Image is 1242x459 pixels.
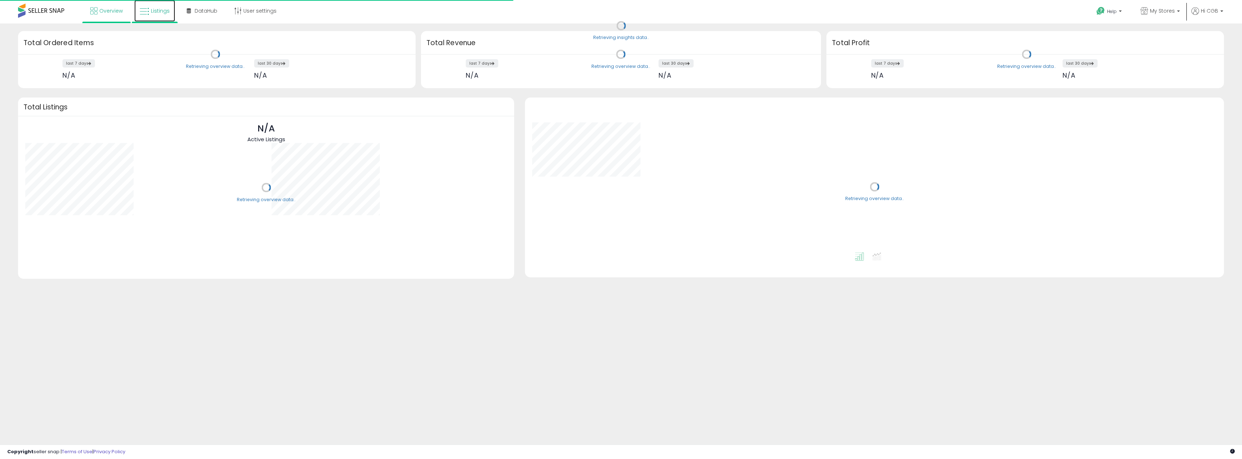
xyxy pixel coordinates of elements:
[99,7,123,14] span: Overview
[997,63,1056,70] div: Retrieving overview data..
[845,196,904,202] div: Retrieving overview data..
[1096,7,1105,16] i: Get Help
[237,196,296,203] div: Retrieving overview data..
[151,7,170,14] span: Listings
[1191,7,1223,23] a: Hi CGB
[195,7,217,14] span: DataHub
[1201,7,1218,14] span: Hi CGB
[186,63,245,70] div: Retrieving overview data..
[591,63,650,70] div: Retrieving overview data..
[1091,1,1129,23] a: Help
[1150,7,1175,14] span: My Stores
[1107,8,1117,14] span: Help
